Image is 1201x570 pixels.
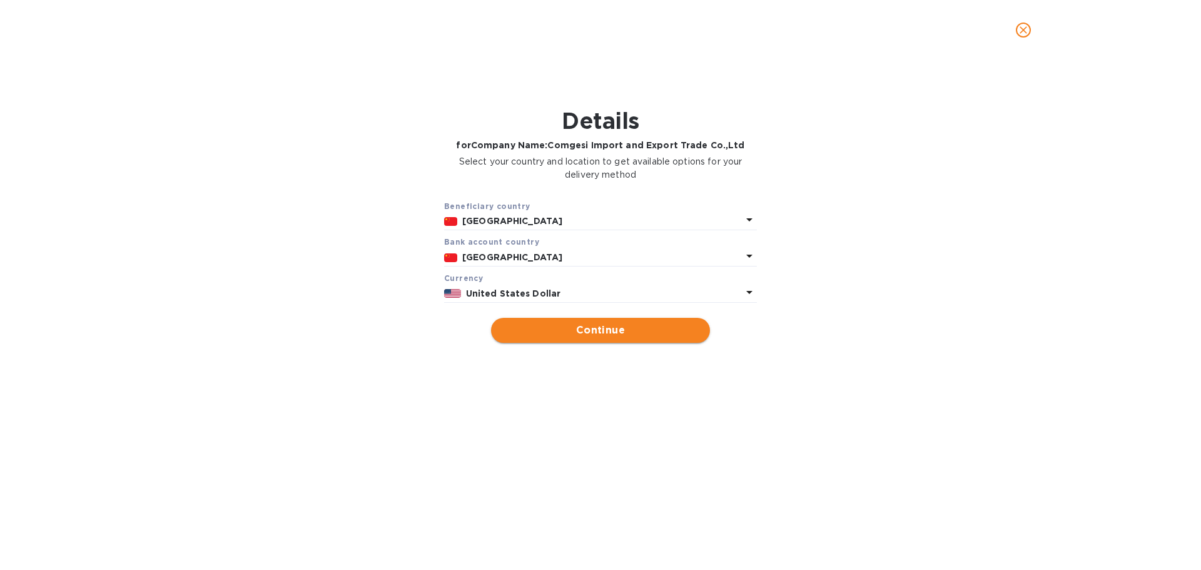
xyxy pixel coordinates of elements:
b: Beneficiary country [444,201,530,211]
button: Continue [491,318,710,343]
b: [GEOGRAPHIC_DATA] [462,216,562,226]
button: close [1008,15,1038,45]
p: Select your country and location to get available options for your delivery method [444,155,757,181]
h1: Details [444,108,757,134]
span: Continue [501,323,700,338]
img: CN [444,253,457,262]
b: Bank account cоuntry [444,237,539,247]
b: United States Dollar [466,288,561,298]
img: CN [444,217,457,226]
img: USD [444,289,461,298]
b: [GEOGRAPHIC_DATA] [462,252,562,262]
b: Currency [444,273,483,283]
b: for Company Name:Comgesi Import and Export Trade Co.,Ltd [456,140,744,150]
